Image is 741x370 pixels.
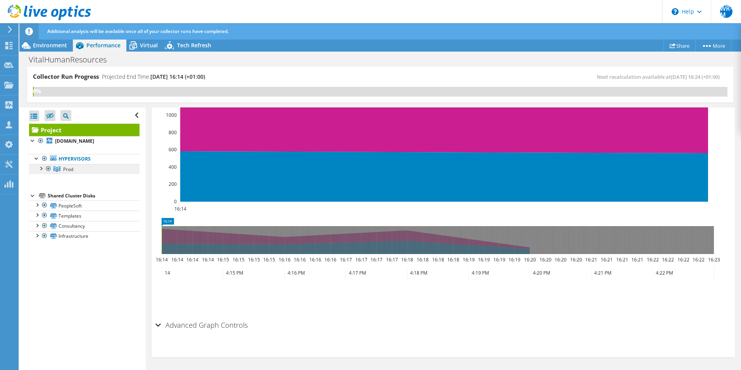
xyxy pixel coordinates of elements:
[140,41,158,49] span: Virtual
[539,256,551,263] text: 16:20
[169,146,177,153] text: 600
[401,256,413,263] text: 16:18
[324,256,336,263] text: 16:16
[177,41,211,49] span: Tech Refresh
[29,164,140,174] a: Prod
[600,256,612,263] text: 16:21
[672,8,679,15] svg: \n
[33,41,67,49] span: Environment
[48,191,140,201] div: Shared Cluster Disks
[33,87,34,95] div: 0%
[25,55,119,64] h1: VitalHumanResources
[29,201,140,211] a: PeopleSoft
[447,256,459,263] text: 16:18
[263,256,275,263] text: 16:15
[29,211,140,221] a: Templates
[29,231,140,241] a: Infrastructure
[29,124,140,136] a: Project
[695,40,731,52] a: More
[55,138,94,144] b: [DOMAIN_NAME]
[202,256,214,263] text: 16:14
[186,256,198,263] text: 16:14
[232,256,244,263] text: 16:15
[169,181,177,187] text: 200
[671,73,720,80] span: [DATE] 16:24 (+01:00)
[166,112,177,118] text: 1000
[631,256,643,263] text: 16:21
[102,73,205,81] h4: Projected End Time:
[309,256,321,263] text: 16:16
[554,256,566,263] text: 16:20
[355,256,367,263] text: 16:17
[169,164,177,170] text: 400
[174,198,177,205] text: 0
[150,73,205,80] span: [DATE] 16:14 (+01:00)
[63,166,73,173] span: Prod
[47,28,229,35] span: Additional analysis will be available once all of your collector runs have completed.
[646,256,658,263] text: 16:22
[585,256,597,263] text: 16:21
[677,256,689,263] text: 16:22
[155,256,167,263] text: 16:14
[508,256,520,263] text: 16:19
[662,256,674,263] text: 16:22
[663,40,696,52] a: Share
[174,206,186,212] text: 16:14
[493,256,505,263] text: 16:19
[708,256,720,263] text: 16:23
[477,256,489,263] text: 16:19
[29,136,140,146] a: [DOMAIN_NAME]
[248,256,260,263] text: 16:15
[616,256,628,263] text: 16:21
[597,73,724,80] span: Next recalculation available at
[462,256,474,263] text: 16:19
[293,256,305,263] text: 16:16
[29,154,140,164] a: Hypervisors
[692,256,704,263] text: 16:22
[720,5,732,18] span: WR-M
[169,129,177,136] text: 800
[155,317,248,333] h2: Advanced Graph Controls
[370,256,382,263] text: 16:17
[29,221,140,231] a: Consultancy
[217,256,229,263] text: 16:15
[86,41,121,49] span: Performance
[570,256,582,263] text: 16:20
[432,256,444,263] text: 16:18
[339,256,352,263] text: 16:17
[386,256,398,263] text: 16:17
[278,256,290,263] text: 16:16
[416,256,428,263] text: 16:18
[524,256,536,263] text: 16:20
[171,256,183,263] text: 16:14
